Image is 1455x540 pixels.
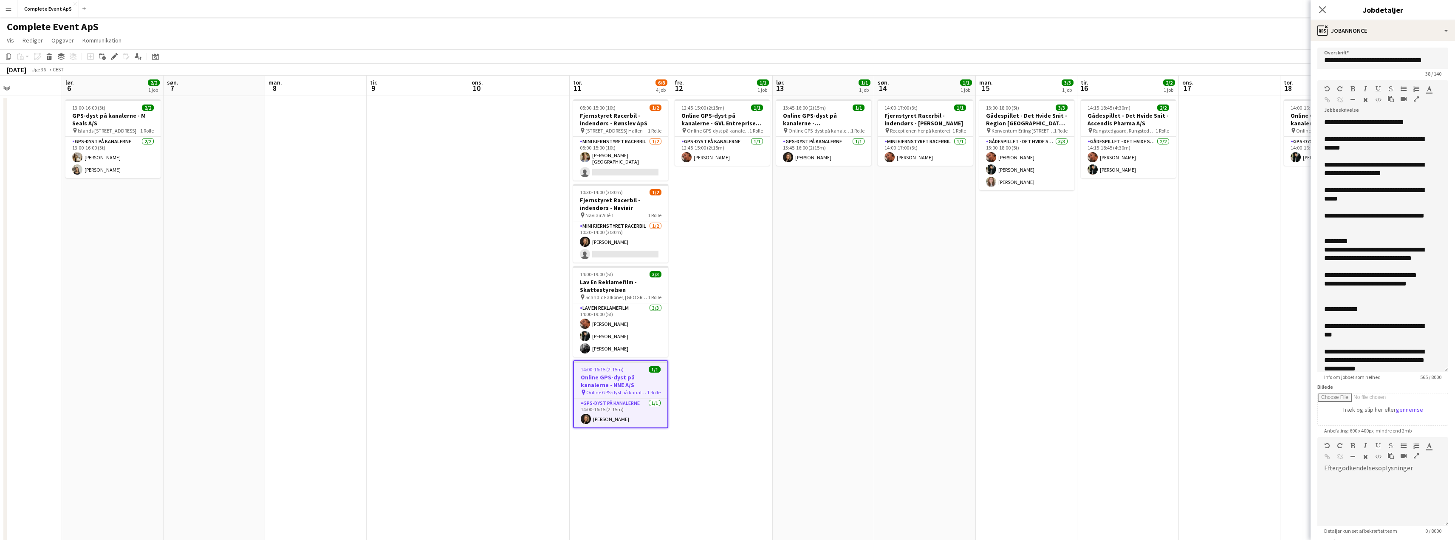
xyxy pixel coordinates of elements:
[757,87,768,93] div: 1 job
[1350,453,1356,460] button: Vandret linje
[65,112,161,127] h3: GPS-dyst på kanalerne - M Seals A/S
[573,266,668,357] div: 14:00-19:00 (5t)3/3Lav En Reklamefilm - Skattestyrelsen Scandic Falkoner, [GEOGRAPHIC_DATA]1 Roll...
[979,99,1074,190] app-job-card: 13:00-18:00 (5t)3/3Gådespillet - Det Hvide Snit - Region [GEOGRAPHIC_DATA] - CIMT - Digital Regul...
[1156,127,1169,134] span: 1 Rolle
[1413,85,1419,92] button: Ordnet liste
[573,112,668,127] h3: Fjernstyret Racerbil - indendørs - Rønslev ApS
[655,79,667,86] span: 6/8
[65,79,74,86] span: lør.
[472,79,483,86] span: ons.
[648,212,661,218] span: 1 Rolle
[1317,374,1387,380] span: Info om jobbet som helhed
[1081,79,1088,86] span: tir.
[1291,105,1334,111] span: 14:00-16:15 (2t15m)
[1418,71,1448,77] span: 38 / 140
[574,373,667,389] h3: Online GPS-dyst på kanalerne - NNE A/S
[1081,99,1176,178] div: 14:15-18:45 (4t30m)2/2Gådespillet - Det Hvide Snit - Ascendis Pharma A/S Rungstedgaard, Rungsted ...
[1081,137,1176,178] app-card-role: Gådespillet - Det Hvide Snit2/214:15-18:45 (4t30m)[PERSON_NAME][PERSON_NAME]
[573,99,668,181] app-job-card: 05:00-15:00 (10t)1/2Fjernstyret Racerbil - indendørs - Rønslev ApS [STREET_ADDRESS] Hallen1 Rolle...
[783,105,826,111] span: 13:45-16:00 (2t15m)
[656,87,667,93] div: 4 job
[1081,112,1176,127] h3: Gådespillet - Det Hvide Snit - Ascendis Pharma A/S
[79,35,125,46] a: Kommunikation
[675,99,770,166] app-job-card: 12:45-15:00 (2t15m)1/1Online GPS-dyst på kanalerne - GVL Entreprise A/S Online GPS-dyst på kanale...
[1401,96,1407,102] button: Indsæt video
[1317,427,1418,434] span: Anbefaling: 600 x 400px, mindre end 2mb
[1311,4,1455,15] h3: Jobdetaljer
[884,105,918,111] span: 14:00-17:00 (3t)
[23,37,43,44] span: Rediger
[51,37,74,44] span: Opgaver
[1181,83,1194,93] span: 17
[574,399,667,427] app-card-role: GPS-dyst på kanalerne1/114:00-16:15 (2t15m)[PERSON_NAME]
[788,127,851,134] span: Online GPS-dyst på kanalerne
[1418,528,1448,534] span: 0 / 8000
[267,83,282,93] span: 8
[572,83,582,93] span: 11
[573,360,668,428] app-job-card: 14:00-16:15 (2t15m)1/1Online GPS-dyst på kanalerne - NNE A/S Online GPS-dyst på kanalerne1 RolleG...
[65,137,161,178] app-card-role: GPS-dyst på kanalerne2/213:00-16:00 (3t)[PERSON_NAME][PERSON_NAME]
[675,112,770,127] h3: Online GPS-dyst på kanalerne - GVL Entreprise A/S
[1401,452,1407,459] button: Indsæt video
[851,127,865,134] span: 1 Rolle
[859,79,870,86] span: 1/1
[1388,96,1394,102] button: Sæt ind som almindelig tekst
[979,79,993,86] span: man.
[573,196,668,212] h3: Fjernstyret Racerbil - indendørs - Naviair
[776,99,871,166] app-job-card: 13:45-16:00 (2t15m)1/1Online GPS-dyst på kanalerne - [GEOGRAPHIC_DATA] Online GPS-dyst på kanaler...
[876,83,889,93] span: 14
[65,99,161,178] div: 13:00-16:00 (3t)2/2GPS-dyst på kanalerne - M Seals A/S Islands [STREET_ADDRESS]1 RolleGPS-dyst på...
[369,83,378,93] span: 9
[1337,442,1343,449] button: Gentag
[7,37,14,44] span: Vis
[585,127,643,134] span: [STREET_ADDRESS] Hallen
[1426,85,1432,92] button: Tekstfarve
[1284,137,1379,166] app-card-role: GPS-dyst på kanalerne1/114:00-16:15 (2t15m)[PERSON_NAME]
[1413,452,1419,459] button: Fuld skærm
[573,184,668,263] div: 10:30-14:00 (3t30m)1/2Fjernstyret Racerbil - indendørs - Naviair Naviair Allé 11 RolleMini Fjerns...
[1182,79,1194,86] span: ons.
[650,189,661,195] span: 1/2
[1350,85,1356,92] button: Fed
[573,221,668,263] app-card-role: Mini Fjernstyret Racerbil1/210:30-14:00 (3t30m)[PERSON_NAME]
[979,137,1074,190] app-card-role: Gådespillet - Det Hvide Snit3/313:00-18:00 (5t)[PERSON_NAME][PERSON_NAME][PERSON_NAME]
[1413,442,1419,449] button: Ordnet liste
[1401,85,1407,92] button: Uordnet liste
[647,389,661,396] span: 1 Rolle
[1088,105,1130,111] span: 14:15-18:45 (4t30m)
[1284,79,1293,86] span: tor.
[1375,453,1381,460] button: HTML-kode
[890,127,950,134] span: Receptionen her på kontoret
[650,105,661,111] span: 1/2
[166,83,178,93] span: 7
[1426,442,1432,449] button: Tekstfarve
[673,83,684,93] span: 12
[1375,442,1381,449] button: Understregning
[82,37,121,44] span: Kommunikation
[1388,85,1394,92] button: Gennemstreget
[775,83,785,93] span: 13
[1362,85,1368,92] button: Kursiv
[167,79,178,86] span: søn.
[650,271,661,277] span: 3/3
[776,79,785,86] span: lør.
[142,105,154,111] span: 2/2
[573,303,668,357] app-card-role: Lav En Reklamefilm3/314:00-19:00 (5t)[PERSON_NAME][PERSON_NAME][PERSON_NAME]
[649,366,661,373] span: 1/1
[1296,127,1359,134] span: Online GPS-dyst på kanalerne
[978,83,993,93] span: 15
[853,105,865,111] span: 1/1
[878,137,973,166] app-card-role: Mini Fjernstyret Racerbil1/114:00-17:00 (3t)[PERSON_NAME]
[573,79,582,86] span: tor.
[952,127,966,134] span: 1 Rolle
[1388,442,1394,449] button: Gennemstreget
[1362,96,1368,103] button: Ryd formatering
[687,127,749,134] span: Online GPS-dyst på kanalerne
[878,112,973,127] h3: Fjernstyret Racerbil - indendørs - [PERSON_NAME]
[1401,442,1407,449] button: Uordnet liste
[681,105,724,111] span: 12:45-15:00 (2t15m)
[1062,79,1074,86] span: 3/3
[581,366,624,373] span: 14:00-16:15 (2t15m)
